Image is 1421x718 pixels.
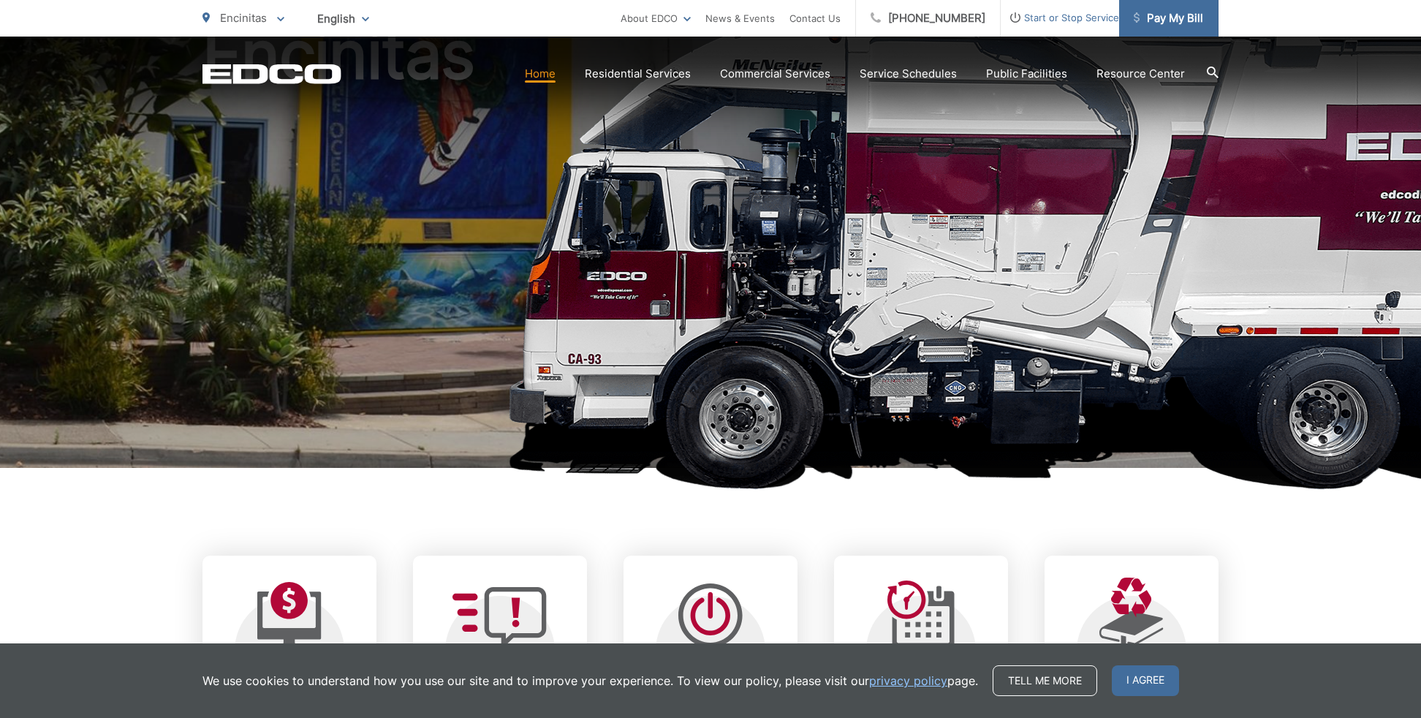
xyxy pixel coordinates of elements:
[202,18,1219,481] h1: Encinitas
[220,11,267,25] span: Encinitas
[1112,665,1179,696] span: I agree
[202,672,978,689] p: We use cookies to understand how you use our site and to improve your experience. To view our pol...
[306,6,380,31] span: English
[789,10,841,27] a: Contact Us
[202,64,341,84] a: EDCD logo. Return to the homepage.
[705,10,775,27] a: News & Events
[986,65,1067,83] a: Public Facilities
[525,65,556,83] a: Home
[993,665,1097,696] a: Tell me more
[585,65,691,83] a: Residential Services
[860,65,957,83] a: Service Schedules
[869,672,947,689] a: privacy policy
[720,65,830,83] a: Commercial Services
[1096,65,1185,83] a: Resource Center
[621,10,691,27] a: About EDCO
[1134,10,1203,27] span: Pay My Bill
